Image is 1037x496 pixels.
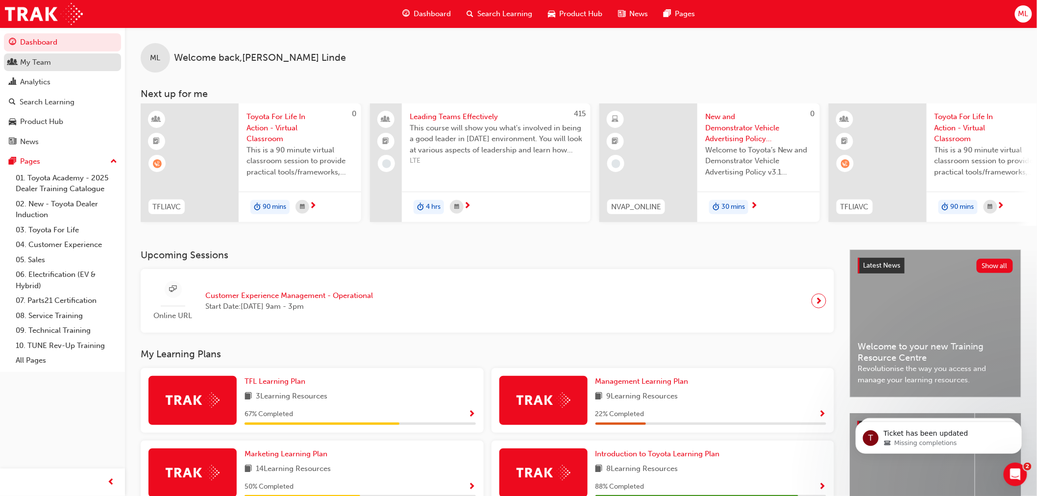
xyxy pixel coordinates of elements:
a: News [4,133,121,151]
span: TFLIAVC [152,201,181,213]
span: 88 % Completed [595,481,644,493]
span: Online URL [148,310,198,322]
span: duration-icon [254,201,261,214]
span: guage-icon [9,38,16,47]
span: next-icon [464,202,471,211]
div: Product Hub [20,116,63,127]
span: 90 mins [263,201,286,213]
span: Product Hub [560,8,603,20]
a: car-iconProduct Hub [541,4,611,24]
span: Revolutionise the way you access and manage your learning resources. [858,363,1013,385]
a: 0NVAP_ONLINENew and Demonstrator Vehicle Advertising Policy (NVAP) – eLearningWelcome to Toyota’s... [599,103,820,222]
button: Show Progress [819,481,826,493]
span: up-icon [110,155,117,168]
button: Pages [4,152,121,171]
span: 90 mins [951,201,974,213]
div: Pages [20,156,40,167]
span: TFL Learning Plan [245,377,305,386]
img: Trak [517,393,570,408]
span: book-icon [245,391,252,403]
a: 03. Toyota For Life [12,223,121,238]
span: next-icon [997,202,1005,211]
a: Management Learning Plan [595,376,692,387]
a: guage-iconDashboard [395,4,459,24]
span: booktick-icon [841,135,848,148]
span: This course will show you what's involved in being a good leader in [DATE] environment. You will ... [410,123,583,156]
span: news-icon [9,138,16,147]
span: search-icon [467,8,474,20]
span: duration-icon [942,201,949,214]
span: book-icon [595,463,603,475]
span: New and Demonstrator Vehicle Advertising Policy (NVAP) – eLearning [705,111,812,145]
a: 01. Toyota Academy - 2025 Dealer Training Catalogue [12,171,121,197]
a: Online URLCustomer Experience Management - OperationalStart Date:[DATE] 9am - 3pm [148,277,826,325]
span: guage-icon [403,8,410,20]
span: learningResourceType_INSTRUCTOR_LED-icon [153,113,160,126]
a: 07. Parts21 Certification [12,293,121,308]
h3: Next up for me [125,88,1037,99]
span: Dashboard [414,8,451,20]
a: Product Hub [4,113,121,131]
span: next-icon [750,202,758,211]
span: Welcome to your new Training Resource Centre [858,341,1013,363]
button: DashboardMy TeamAnalyticsSearch LearningProduct HubNews [4,31,121,152]
span: ML [1018,8,1029,20]
span: book-icon [595,391,603,403]
span: News [630,8,648,20]
span: 415 [574,109,586,118]
a: TFL Learning Plan [245,376,309,387]
img: Trak [517,465,570,480]
span: Marketing Learning Plan [245,449,327,458]
span: Introduction to Toyota Learning Plan [595,449,720,458]
span: pages-icon [9,157,16,166]
span: 14 Learning Resources [256,463,331,475]
span: Management Learning Plan [595,377,689,386]
span: calendar-icon [988,201,993,213]
button: Show Progress [819,408,826,421]
span: 8 Learning Resources [607,463,678,475]
span: This is a 90 minute virtual classroom session to provide practical tools/frameworks, behaviours a... [247,145,353,178]
a: Latest NewsShow all [858,258,1013,273]
span: car-icon [548,8,556,20]
a: 05. Sales [12,252,121,268]
span: book-icon [245,463,252,475]
span: Pages [675,8,695,20]
div: Search Learning [20,97,74,108]
span: 3 Learning Resources [256,391,327,403]
a: pages-iconPages [656,4,703,24]
a: Introduction to Toyota Learning Plan [595,448,724,460]
span: 0 [352,109,356,118]
span: 67 % Completed [245,409,293,420]
span: calendar-icon [300,201,305,213]
span: learningResourceType_INSTRUCTOR_LED-icon [841,113,848,126]
span: 50 % Completed [245,481,294,493]
h3: My Learning Plans [141,348,834,360]
span: 2 [1024,463,1032,471]
span: calendar-icon [454,201,459,213]
a: Analytics [4,73,121,91]
span: Customer Experience Management - Operational [205,290,373,301]
a: Dashboard [4,33,121,51]
span: Search Learning [478,8,533,20]
div: News [20,136,39,148]
span: Toyota For Life In Action - Virtual Classroom [247,111,353,145]
span: learningResourceType_ELEARNING-icon [612,113,619,126]
a: search-iconSearch Learning [459,4,541,24]
a: 04. Customer Experience [12,237,121,252]
span: sessionType_ONLINE_URL-icon [170,283,177,296]
span: 22 % Completed [595,409,644,420]
span: booktick-icon [612,135,619,148]
span: learningRecordVerb_NONE-icon [612,159,620,168]
span: people-icon [383,113,390,126]
span: booktick-icon [153,135,160,148]
span: chart-icon [9,78,16,87]
span: Show Progress [819,483,826,492]
span: NVAP_ONLINE [611,201,661,213]
div: My Team [20,57,51,68]
span: pages-icon [664,8,671,20]
span: people-icon [9,58,16,67]
span: TFLIAVC [840,201,869,213]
